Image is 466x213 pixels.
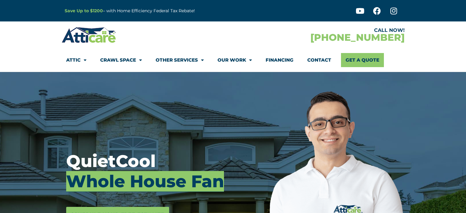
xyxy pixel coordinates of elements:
[307,53,331,67] a: Contact
[156,53,204,67] a: Other Services
[266,53,294,67] a: Financing
[66,151,232,192] h3: QuietCool
[66,53,86,67] a: Attic
[65,8,103,13] a: Save Up to $1200
[66,171,224,192] mark: Whole House Fan
[65,7,263,14] p: – with Home Efficiency Federal Tax Rebate!
[218,53,252,67] a: Our Work
[341,53,384,67] a: Get A Quote
[100,53,142,67] a: Crawl Space
[233,28,405,33] div: CALL NOW!
[66,53,400,67] nav: Menu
